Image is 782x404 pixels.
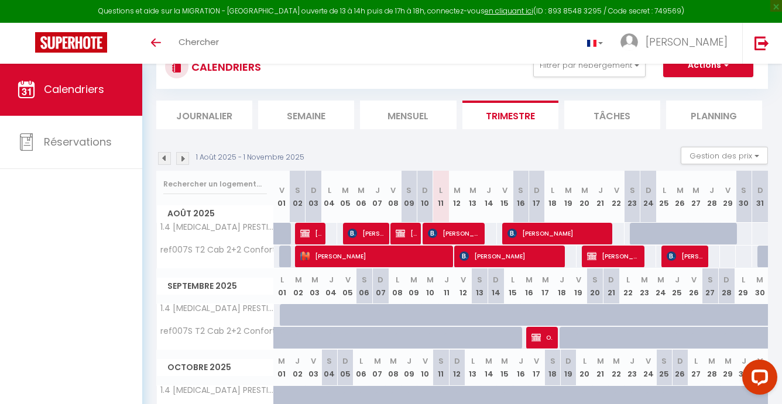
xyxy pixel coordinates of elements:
[311,185,317,196] abbr: D
[688,171,704,223] th: 27
[295,274,302,285] abbr: M
[449,350,465,385] th: 12
[389,268,405,304] th: 08
[656,350,672,385] th: 25
[396,222,417,244] span: [PERSON_NAME]
[342,185,349,196] abbr: M
[360,101,456,129] li: Mensuel
[704,171,720,223] th: 28
[390,355,397,367] abbr: M
[718,268,735,304] th: 28
[279,185,284,196] abbr: V
[565,185,572,196] abbr: M
[704,350,720,385] th: 28
[465,171,481,223] th: 13
[735,268,751,304] th: 29
[620,33,638,51] img: ...
[337,171,353,223] th: 05
[374,355,381,367] abbr: M
[401,350,417,385] th: 09
[597,355,604,367] abbr: M
[378,274,383,285] abbr: D
[741,185,746,196] abbr: S
[613,355,620,367] abbr: M
[603,268,619,304] th: 21
[675,274,680,285] abbr: J
[669,268,685,304] th: 25
[493,274,499,285] abbr: D
[513,171,529,223] th: 16
[339,268,356,304] th: 05
[157,205,273,222] span: Août 2025
[723,274,729,285] abbr: D
[485,355,492,367] abbr: M
[407,355,411,367] abbr: J
[290,268,307,304] th: 02
[598,185,603,196] abbr: J
[501,355,508,367] abbr: M
[454,355,460,367] abbr: D
[396,274,399,285] abbr: L
[300,245,448,267] span: [PERSON_NAME]
[752,268,768,304] th: 30
[274,350,290,385] th: 01
[170,23,228,64] a: Chercher
[561,171,577,223] th: 19
[469,185,476,196] abbr: M
[156,101,252,129] li: Journalier
[625,171,640,223] th: 23
[626,274,630,285] abbr: L
[554,268,570,304] th: 18
[321,171,337,223] th: 04
[667,245,704,267] span: [PERSON_NAME]
[709,185,714,196] abbr: J
[348,222,385,244] span: [PERSON_NAME]
[587,245,640,267] span: [PERSON_NAME]
[454,185,461,196] abbr: M
[157,278,273,295] span: Septembre 2025
[159,327,276,336] span: ref007S T2 Cab 2+2 Confort
[550,355,555,367] abbr: S
[311,274,318,285] abbr: M
[280,274,284,285] abbr: L
[290,350,306,385] th: 02
[423,355,428,367] abbr: V
[422,185,428,196] abbr: D
[406,185,411,196] abbr: S
[504,268,520,304] th: 15
[646,34,728,49] span: [PERSON_NAME]
[401,171,417,223] th: 09
[677,185,684,196] abbr: M
[537,268,554,304] th: 17
[519,355,523,367] abbr: J
[725,185,730,196] abbr: V
[455,268,471,304] th: 12
[444,274,449,285] abbr: J
[477,274,482,285] abbr: S
[433,350,449,385] th: 11
[608,274,614,285] abbr: D
[295,355,300,367] abbr: J
[625,350,640,385] th: 23
[521,268,537,304] th: 16
[327,355,332,367] abbr: S
[614,185,619,196] abbr: V
[410,274,417,285] abbr: M
[663,54,753,77] button: Actions
[471,355,475,367] abbr: L
[608,171,624,223] th: 22
[462,101,558,129] li: Trimestre
[406,268,422,304] th: 09
[306,171,321,223] th: 03
[663,185,666,196] abbr: L
[736,171,752,223] th: 30
[531,326,553,348] span: Office Tourisme
[592,350,608,385] th: 21
[196,152,304,163] p: 1 Août 2025 - 1 Novembre 2025
[630,185,635,196] abbr: S
[438,355,444,367] abbr: S
[300,222,321,244] span: [PERSON_NAME]
[159,386,276,395] span: 1.4 [MEDICAL_DATA] PRESTIGE Terrasses Fleuries
[497,350,513,385] th: 15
